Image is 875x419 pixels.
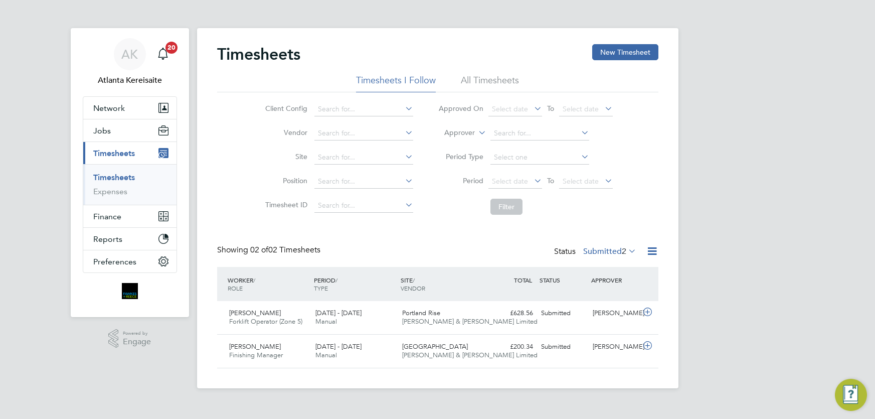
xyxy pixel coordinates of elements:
label: Approved On [438,104,483,113]
span: / [253,276,255,284]
label: Client Config [262,104,307,113]
span: [PERSON_NAME] & [PERSON_NAME] Limited [402,317,538,326]
span: Engage [123,338,151,346]
div: APPROVER [589,271,641,289]
button: Engage Resource Center [835,379,867,411]
button: Jobs [83,119,177,142]
div: Submitted [537,305,589,322]
span: AK [121,48,138,61]
label: Vendor [262,128,307,137]
span: / [413,276,415,284]
span: [PERSON_NAME] & [PERSON_NAME] Limited [402,351,538,359]
span: 02 Timesheets [250,245,320,255]
span: [DATE] - [DATE] [315,342,362,351]
nav: Main navigation [71,28,189,317]
label: Period [438,176,483,185]
img: bromak-logo-retina.png [122,283,138,299]
button: Finance [83,205,177,227]
label: Submitted [583,246,636,256]
span: / [335,276,337,284]
a: AKAtlanta Kereisaite [83,38,177,86]
span: Select date [563,104,599,113]
span: Timesheets [93,149,135,158]
span: 02 of [250,245,268,255]
button: Reports [83,228,177,250]
div: Timesheets [83,164,177,205]
span: TYPE [314,284,328,292]
span: Manual [315,317,337,326]
div: £200.34 [485,339,537,355]
div: £628.56 [485,305,537,322]
div: [PERSON_NAME] [589,305,641,322]
span: Select date [492,104,528,113]
div: [PERSON_NAME] [589,339,641,355]
button: Network [83,97,177,119]
div: SITE [398,271,485,297]
h2: Timesheets [217,44,300,64]
label: Approver [430,128,475,138]
label: Timesheet ID [262,200,307,209]
span: ROLE [228,284,243,292]
span: VENDOR [401,284,425,292]
span: Powered by [123,329,151,338]
a: Go to home page [83,283,177,299]
input: Search for... [490,126,589,141]
span: TOTAL [514,276,532,284]
div: Submitted [537,339,589,355]
div: WORKER [225,271,312,297]
a: Powered byEngage [108,329,151,348]
div: Status [554,245,638,259]
input: Search for... [314,199,413,213]
span: Finishing Manager [229,351,283,359]
label: Site [262,152,307,161]
div: PERIOD [311,271,398,297]
span: [DATE] - [DATE] [315,309,362,317]
input: Search for... [314,151,413,165]
span: [GEOGRAPHIC_DATA] [402,342,468,351]
span: Manual [315,351,337,359]
span: [PERSON_NAME] [229,342,281,351]
a: Timesheets [93,173,135,182]
div: Showing [217,245,322,255]
span: Portland Rise [402,309,440,317]
span: Finance [93,212,121,221]
span: To [544,174,557,187]
input: Select one [490,151,589,165]
input: Search for... [314,126,413,141]
label: Period Type [438,152,483,161]
button: New Timesheet [592,44,658,60]
button: Preferences [83,250,177,272]
li: Timesheets I Follow [356,74,436,92]
span: Network [93,103,125,113]
span: Select date [563,177,599,186]
span: 20 [165,42,178,54]
span: Forklift Operator (Zone 5) [229,317,302,326]
input: Search for... [314,175,413,189]
span: Reports [93,234,122,244]
a: 20 [153,38,173,70]
li: All Timesheets [461,74,519,92]
button: Timesheets [83,142,177,164]
span: 2 [622,246,626,256]
span: To [544,102,557,115]
span: [PERSON_NAME] [229,309,281,317]
span: Select date [492,177,528,186]
span: Atlanta Kereisaite [83,74,177,86]
label: Position [262,176,307,185]
input: Search for... [314,102,413,116]
span: Preferences [93,257,136,266]
button: Filter [490,199,522,215]
a: Expenses [93,187,127,196]
div: STATUS [537,271,589,289]
span: Jobs [93,126,111,135]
